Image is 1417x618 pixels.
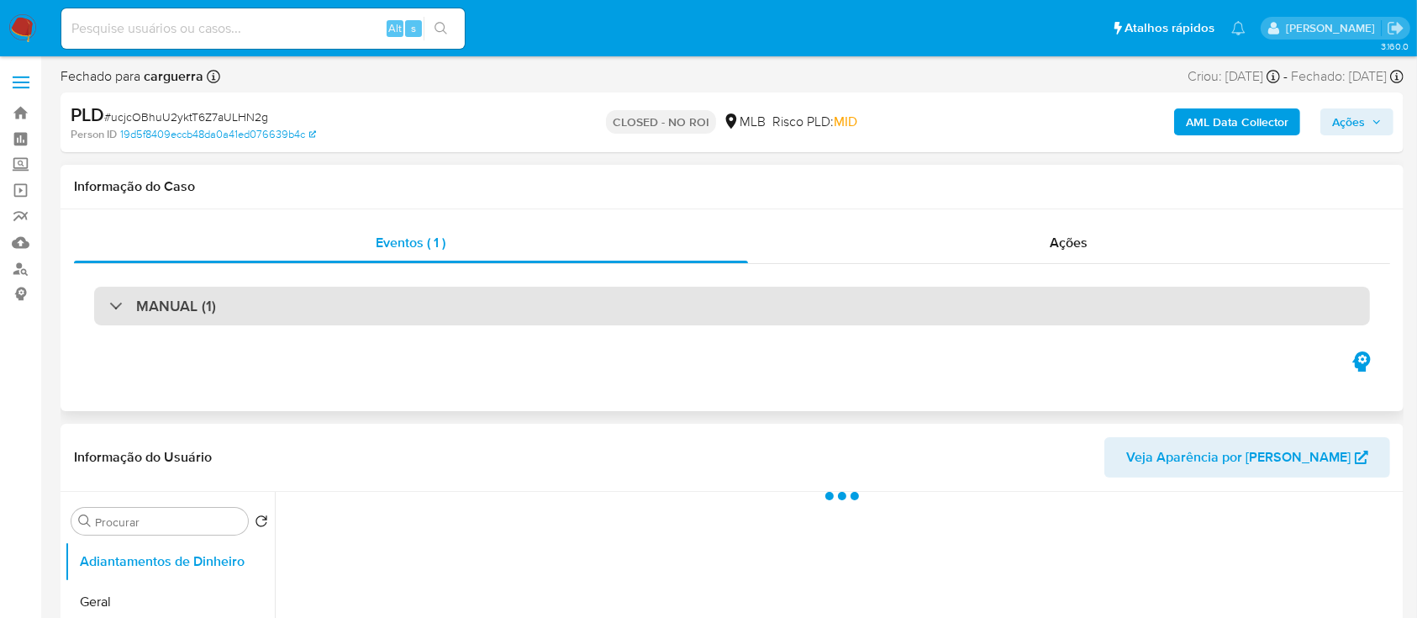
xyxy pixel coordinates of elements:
div: Fechado: [DATE] [1291,67,1404,86]
span: Ações [1332,108,1365,135]
span: s [411,20,416,36]
div: MLB [723,113,766,131]
b: PLD [71,101,104,128]
button: AML Data Collector [1174,108,1300,135]
a: Notificações [1231,21,1246,35]
a: Sair [1387,19,1404,37]
button: search-icon [424,17,458,40]
b: AML Data Collector [1186,108,1288,135]
button: Retornar ao pedido padrão [255,515,268,533]
button: Adiantamentos de Dinheiro [65,541,275,582]
span: # ucjcOBhuU2yktT6Z7aULHN2g [104,108,268,125]
span: Risco PLD: [772,113,857,131]
p: CLOSED - NO ROI [606,110,716,134]
button: Ações [1320,108,1393,135]
p: carlos.guerra@mercadopago.com.br [1286,20,1381,36]
div: MANUAL (1) [94,287,1370,325]
button: Procurar [78,515,92,528]
span: Atalhos rápidos [1125,19,1214,37]
span: Ações [1051,233,1088,252]
span: MID [834,112,857,131]
b: carguerra [140,66,203,86]
a: 19d5f8409eccb48da0a41ed076639b4c [120,127,316,142]
h3: MANUAL (1) [136,297,216,315]
h1: Informação do Caso [74,178,1390,195]
span: Eventos ( 1 ) [377,233,446,252]
b: Person ID [71,127,117,142]
h1: Informação do Usuário [74,449,212,466]
span: Alt [388,20,402,36]
span: Veja Aparência por [PERSON_NAME] [1126,437,1351,478]
button: Veja Aparência por [PERSON_NAME] [1104,437,1390,478]
span: Fechado para [61,67,203,86]
input: Procurar [95,515,241,530]
div: Criou: [DATE] [1188,67,1280,86]
input: Pesquise usuários ou casos... [61,18,465,40]
span: - [1283,67,1288,86]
